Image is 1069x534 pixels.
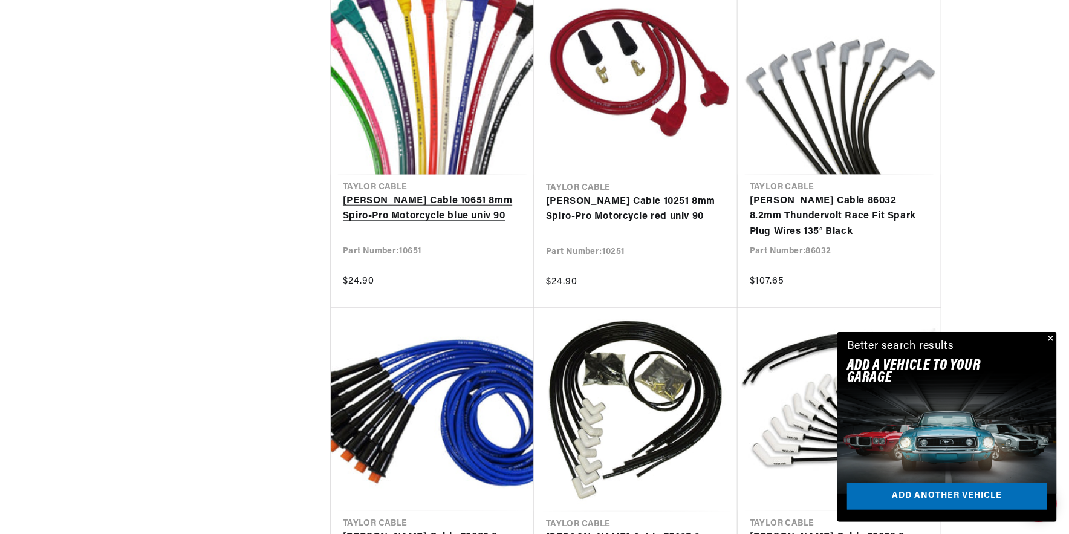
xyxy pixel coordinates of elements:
button: Close [1042,332,1057,347]
div: Better search results [847,338,954,356]
h2: Add A VEHICLE to your garage [847,360,1017,385]
a: Add another vehicle [847,483,1047,510]
a: [PERSON_NAME] Cable 10251 8mm Spiro-Pro Motorcycle red univ 90 [546,194,726,225]
a: [PERSON_NAME] Cable 86032 8.2mm Thundervolt Race Fit Spark Plug Wires 135° Black [750,194,929,240]
a: [PERSON_NAME] Cable 10651 8mm Spiro-Pro Motorcycle blue univ 90 [343,194,522,224]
